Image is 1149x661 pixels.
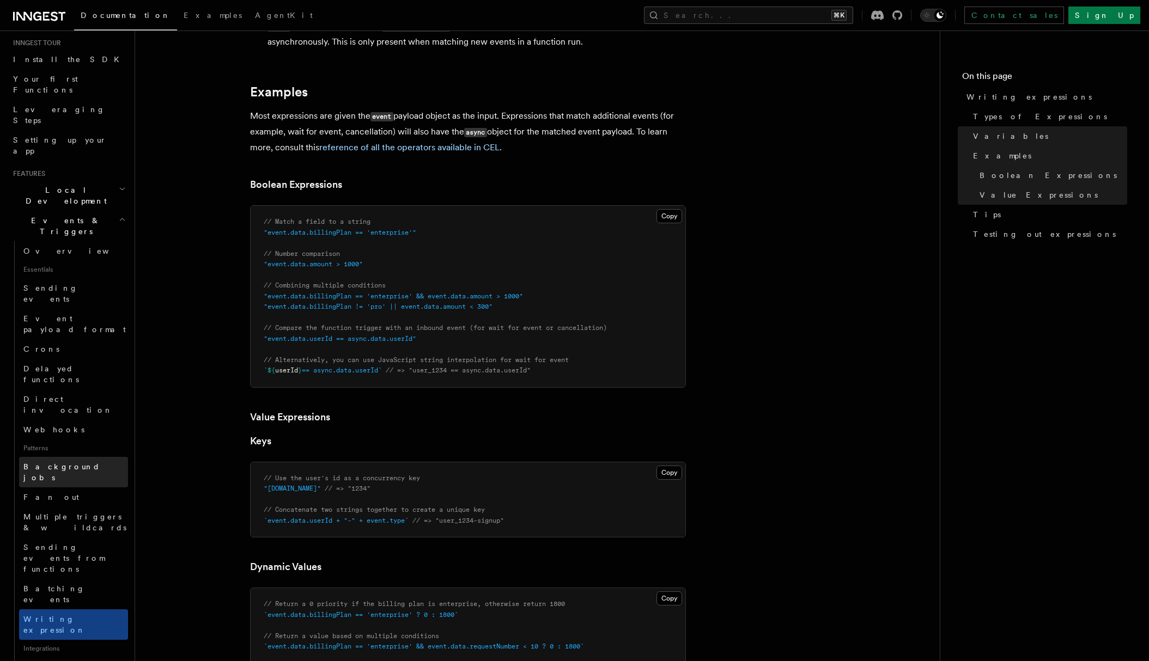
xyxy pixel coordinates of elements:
[975,166,1127,185] a: Boolean Expressions
[966,91,1092,102] span: Writing expressions
[23,314,126,334] span: Event payload format
[264,250,340,258] span: // Number comparison
[969,107,1127,126] a: Types of Expressions
[9,215,119,237] span: Events & Triggers
[302,366,382,374] span: == async.data.userId`
[464,128,487,137] code: async
[250,559,321,574] a: Dynamic Values
[74,3,177,30] a: Documentation
[920,9,946,22] button: Toggle dark mode
[656,591,682,605] button: Copy
[19,339,128,359] a: Crons
[19,389,128,420] a: Direct invocation
[9,169,45,178] span: Features
[13,105,105,125] span: Leveraging Steps
[250,84,308,100] a: Examples
[969,224,1127,244] a: Testing out expressions
[264,485,321,492] span: "[DOMAIN_NAME]"
[264,218,370,225] span: // Match a field to a string
[19,487,128,507] a: Fan out
[23,615,86,634] span: Writing expression
[19,537,128,579] a: Sending events from functions
[23,462,100,482] span: Background jobs
[23,584,85,604] span: Batching events
[13,55,126,64] span: Install the SDK
[23,395,113,414] span: Direct invocation
[23,512,126,532] span: Multiple triggers & wildcards
[19,457,128,487] a: Background jobs
[980,170,1117,181] span: Boolean Expressions
[23,364,79,384] span: Delayed functions
[962,70,1127,87] h4: On this page
[264,600,565,608] span: // Return a 0 priority if the billing plan is enterprise, otherwise return 1800
[264,611,458,619] span: `event.data.billingPlan == 'enterprise' ? 0 : 1800`
[264,642,584,650] span: `event.data.billingPlan == 'enterprise' && event.data.requestNumber < 10 ? 0 : 1800`
[973,150,1031,161] span: Examples
[13,136,107,155] span: Setting up your app
[264,366,268,374] span: `
[250,177,342,192] a: Boolean Expressions
[13,75,78,94] span: Your first Functions
[9,39,61,47] span: Inngest tour
[23,247,136,255] span: Overview
[644,7,853,24] button: Search...⌘K
[264,303,493,310] span: "event.data.billingPlan != 'pro' || event.data.amount < 300"
[184,11,242,20] span: Examples
[264,335,416,342] span: "event.data.userId == async.data.userId"
[973,111,1107,122] span: Types of Expressions
[831,10,847,21] kbd: ⌘K
[264,281,386,289] span: // Combining multiple conditions
[19,261,128,278] span: Essentials
[19,609,128,640] a: Writing expression
[250,433,271,449] a: Keys
[19,359,128,389] a: Delayed functions
[319,142,500,152] a: reference of all the operators available in CEL
[969,126,1127,146] a: Variables
[9,100,128,130] a: Leveraging Steps
[980,189,1098,200] span: Value Expressions
[23,345,59,353] span: Crons
[264,260,363,268] span: "event.data.amount > 1000"
[19,507,128,537] a: Multiple triggers & wildcards
[264,324,607,332] span: // Compare the function trigger with an inbound event (for wait for event or cancellation)
[969,205,1127,224] a: Tips
[255,11,313,20] span: AgentKit
[264,506,485,513] span: // Concatenate two strings together to create a unique key
[386,366,531,374] span: // => "user_1234 == async.data.userId"
[9,185,119,206] span: Local Development
[275,366,298,374] span: userId
[264,292,523,300] span: "event.data.billingPlan == 'enterprise' && event.data.amount > 1000"
[325,485,370,492] span: // => "1234"
[268,22,290,32] code: async
[9,211,128,241] button: Events & Triggers
[298,366,302,374] span: }
[370,112,393,121] code: event
[264,632,439,640] span: // Return a value based on multiple conditions
[19,420,128,439] a: Webhooks
[962,87,1127,107] a: Writing expressions
[973,229,1116,240] span: Testing out expressions
[382,22,451,32] code: step.waitForEvent
[23,543,105,573] span: Sending events from functions
[177,3,248,29] a: Examples
[975,185,1127,205] a: Value Expressions
[973,131,1048,142] span: Variables
[656,209,682,223] button: Copy
[9,50,128,69] a: Install the SDK
[9,130,128,161] a: Setting up your app
[250,409,330,425] a: Value Expressions
[19,241,128,261] a: Overview
[268,366,275,374] span: ${
[23,493,79,501] span: Fan out
[264,474,420,482] span: // Use the user's id as a concurrency key
[1068,7,1140,24] a: Sign Up
[264,19,686,50] li: refers to a new event in and . It's the incoming event which is matched asynchronously. This is o...
[264,517,409,524] span: `event.data.userId + "-" + event.type`
[964,7,1064,24] a: Contact sales
[19,579,128,609] a: Batching events
[264,356,569,364] span: // Alternatively, you can use JavaScript string interpolation for wait for event
[23,284,78,303] span: Sending events
[9,180,128,211] button: Local Development
[19,640,128,657] span: Integrations
[969,146,1127,166] a: Examples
